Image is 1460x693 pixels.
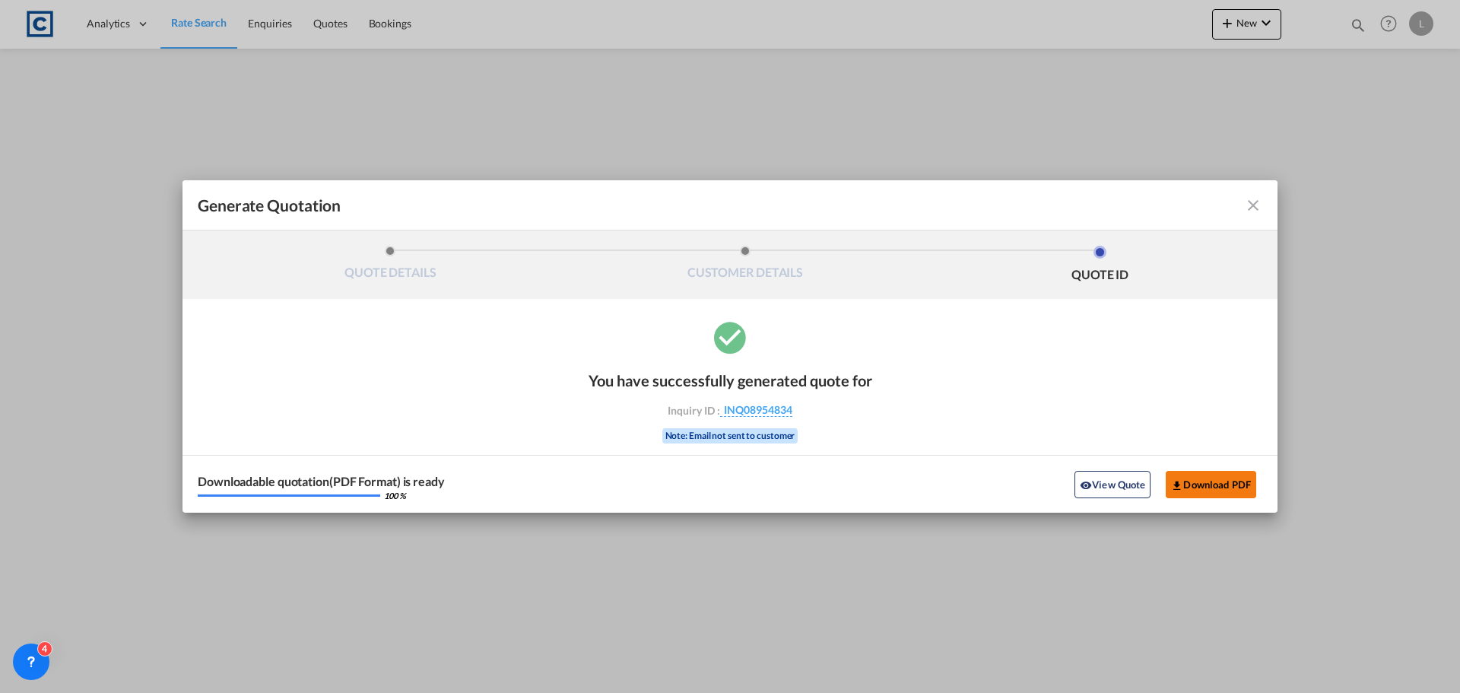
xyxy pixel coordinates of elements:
md-icon: icon-close fg-AAA8AD cursor m-0 [1244,196,1262,215]
div: Inquiry ID : [642,403,818,417]
li: CUSTOMER DETAILS [568,246,923,287]
span: INQ08954834 [720,403,792,417]
md-icon: icon-checkbox-marked-circle [711,318,749,356]
span: Generate Quotation [198,196,341,215]
div: Downloadable quotation(PDF Format) is ready [198,475,445,488]
button: icon-eyeView Quote [1074,471,1151,498]
md-icon: icon-eye [1080,479,1092,491]
button: Download PDF [1166,471,1256,498]
div: 100 % [384,491,406,500]
div: You have successfully generated quote for [589,371,872,389]
div: Note: Email not sent to customer [662,428,798,443]
li: QUOTE ID [922,246,1277,287]
md-icon: icon-download [1171,479,1183,491]
md-dialog: Generate QuotationQUOTE ... [182,180,1277,513]
li: QUOTE DETAILS [213,246,568,287]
